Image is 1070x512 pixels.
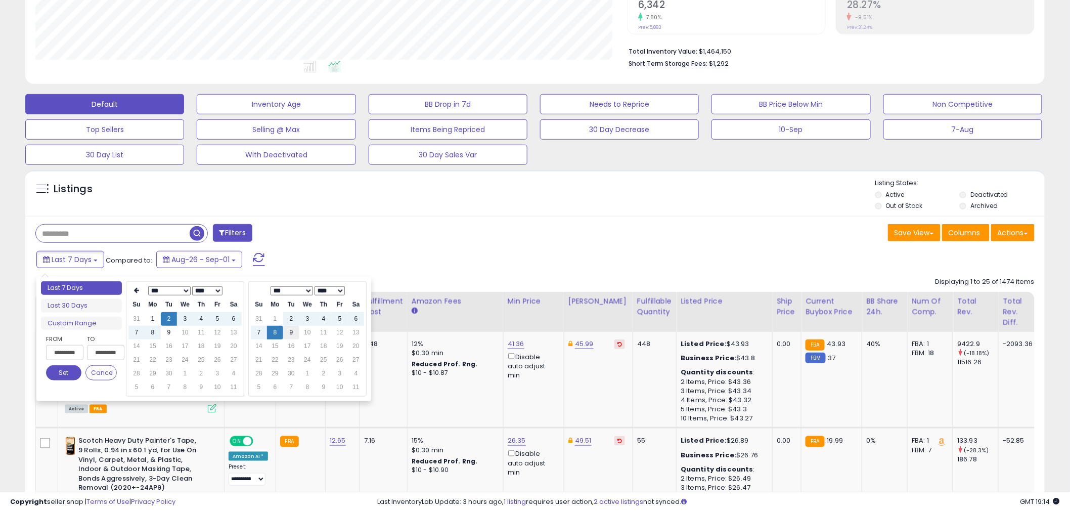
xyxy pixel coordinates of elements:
[316,339,332,353] td: 18
[332,380,348,394] td: 10
[827,339,846,349] span: 43.93
[852,14,873,21] small: -9.51%
[177,298,193,312] th: We
[145,380,161,394] td: 6
[209,380,226,394] td: 10
[412,457,478,465] b: Reduced Prof. Rng.
[128,367,145,380] td: 28
[209,298,226,312] th: Fr
[575,339,594,349] a: 45.99
[332,339,348,353] td: 19
[568,296,629,307] div: [PERSON_NAME]
[681,339,765,349] div: $43.93
[957,358,998,367] div: 11516.26
[156,251,242,268] button: Aug-26 - Sep-01
[283,326,299,339] td: 9
[177,339,193,353] td: 17
[681,377,765,387] div: 2 Items, Price: $43.36
[866,339,900,349] div: 40%
[251,326,267,339] td: 7
[508,351,556,380] div: Disable auto adjust min
[806,339,824,351] small: FBA
[251,367,267,380] td: 28
[316,312,332,326] td: 4
[332,367,348,380] td: 3
[777,436,793,445] div: 0.00
[209,367,226,380] td: 3
[364,436,399,445] div: 7.16
[197,145,355,165] button: With Deactivated
[78,436,201,495] b: Scotch Heavy Duty Painter's Tape, 9 Rolls, 0.94 in x 60.1 yd, for Use On Vinyl, Carpet, Metal, & ...
[267,353,283,367] td: 22
[177,326,193,339] td: 10
[283,367,299,380] td: 30
[1020,497,1060,506] span: 2025-09-9 19:14 GMT
[964,446,989,454] small: (-28.3%)
[637,339,668,349] div: 448
[299,312,316,326] td: 3
[1003,296,1036,328] div: Total Rev. Diff.
[681,465,765,474] div: :
[508,436,526,446] a: 26.35
[209,312,226,326] td: 5
[629,47,697,56] b: Total Inventory Value:
[412,466,496,475] div: $10 - $10.90
[128,339,145,353] td: 14
[806,296,858,317] div: Current Buybox Price
[681,339,727,349] b: Listed Price:
[299,298,316,312] th: We
[299,339,316,353] td: 17
[171,254,230,265] span: Aug-26 - Sep-01
[332,312,348,326] td: 5
[145,339,161,353] td: 15
[681,436,727,445] b: Listed Price:
[711,119,870,140] button: 10-Sep
[252,437,268,446] span: OFF
[52,254,92,265] span: Last 7 Days
[197,94,355,114] button: Inventory Age
[161,367,177,380] td: 30
[827,436,843,445] span: 19.99
[957,436,998,445] div: 133.93
[681,451,765,460] div: $26.76
[681,450,736,460] b: Business Price:
[369,94,527,114] button: BB Drop in 7d
[131,497,175,506] a: Privacy Policy
[197,119,355,140] button: Selling @ Max
[128,380,145,394] td: 5
[378,497,1060,507] div: Last InventoryLab Update: 3 hours ago, requires user action, not synced.
[251,353,267,367] td: 21
[316,367,332,380] td: 2
[681,353,736,363] b: Business Price:
[226,353,242,367] td: 27
[90,405,107,413] span: FBA
[949,228,980,238] span: Columns
[299,380,316,394] td: 8
[912,436,945,445] div: FBA: 1
[128,353,145,367] td: 21
[991,224,1035,241] button: Actions
[316,353,332,367] td: 25
[964,349,990,357] small: (-18.18%)
[36,251,104,268] button: Last 7 Days
[912,296,949,317] div: Num of Comp.
[575,436,592,446] a: 49.51
[1003,436,1033,445] div: -52.85
[866,436,900,445] div: 0%
[65,339,216,412] div: ASIN:
[65,436,76,456] img: 41y5ioPiTxL._SL40_.jpg
[970,190,1008,199] label: Deactivated
[957,339,998,349] div: 9422.9
[299,367,316,380] td: 1
[681,387,765,396] div: 3 Items, Price: $43.34
[711,94,870,114] button: BB Price Below Min
[267,367,283,380] td: 29
[193,367,209,380] td: 2
[540,119,699,140] button: 30 Day Decrease
[229,463,268,486] div: Preset:
[935,277,1035,287] div: Displaying 1 to 25 of 1474 items
[637,436,668,445] div: 55
[209,339,226,353] td: 19
[638,24,661,30] small: Prev: 5,883
[330,436,346,446] a: 12.65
